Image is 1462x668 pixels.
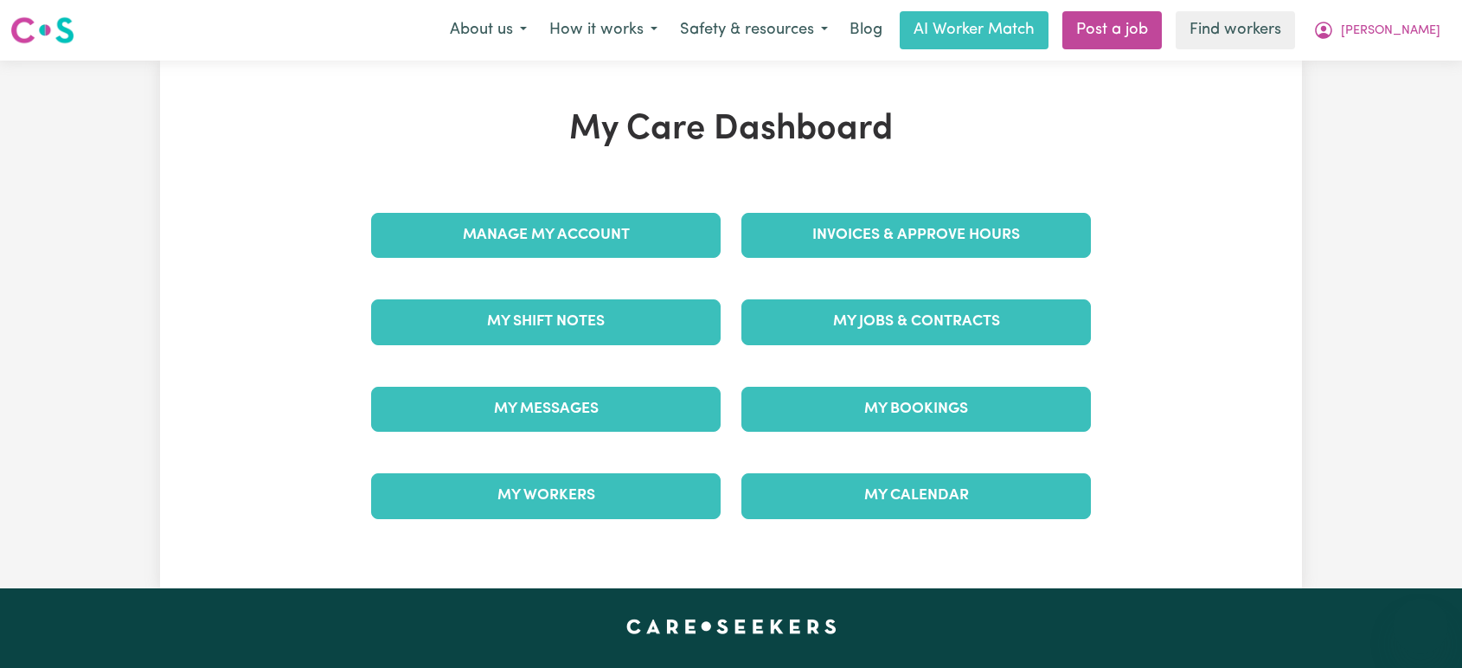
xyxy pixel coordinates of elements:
[900,11,1048,49] a: AI Worker Match
[371,299,721,344] a: My Shift Notes
[1341,22,1440,41] span: [PERSON_NAME]
[439,12,538,48] button: About us
[538,12,669,48] button: How it works
[371,387,721,432] a: My Messages
[1302,12,1452,48] button: My Account
[741,473,1091,518] a: My Calendar
[371,213,721,258] a: Manage My Account
[371,473,721,518] a: My Workers
[669,12,839,48] button: Safety & resources
[1393,599,1448,654] iframe: Button to launch messaging window
[741,299,1091,344] a: My Jobs & Contracts
[741,213,1091,258] a: Invoices & Approve Hours
[839,11,893,49] a: Blog
[10,15,74,46] img: Careseekers logo
[1062,11,1162,49] a: Post a job
[741,387,1091,432] a: My Bookings
[10,10,74,50] a: Careseekers logo
[1176,11,1295,49] a: Find workers
[361,109,1101,151] h1: My Care Dashboard
[626,620,837,633] a: Careseekers home page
